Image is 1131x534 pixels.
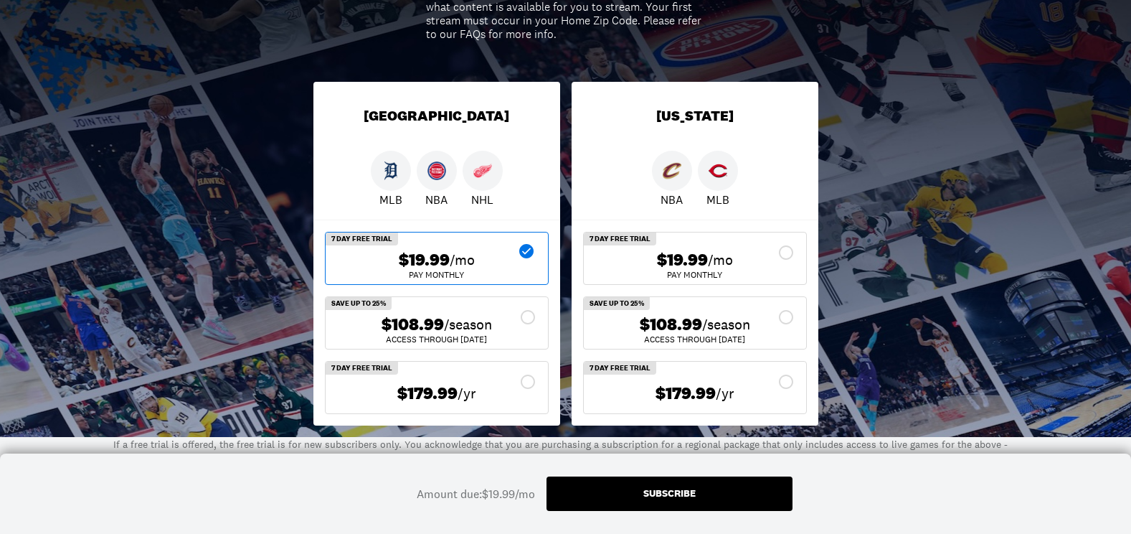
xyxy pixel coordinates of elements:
[702,314,750,334] span: /season
[663,161,681,180] img: Cavaliers
[382,314,444,335] span: $108.99
[656,383,716,404] span: $179.99
[640,314,702,335] span: $108.99
[716,383,734,403] span: /yr
[379,191,402,208] p: MLB
[326,233,398,245] div: 7 Day Free Trial
[709,161,727,180] img: Reds
[450,250,475,270] span: /mo
[337,271,536,279] div: Pay Monthly
[313,82,560,151] div: [GEOGRAPHIC_DATA]
[584,362,656,375] div: 7 Day Free Trial
[397,383,458,404] span: $179.99
[399,250,450,271] span: $19.99
[572,82,818,151] div: [US_STATE]
[473,161,492,180] img: Red Wings
[427,161,446,180] img: Pistons
[417,486,535,502] div: Amount due: $19.99/mo
[584,297,650,310] div: SAVE UP TO 25%
[382,161,400,180] img: Tigers
[326,362,398,375] div: 7 Day Free Trial
[584,233,656,245] div: 7 Day Free Trial
[595,335,795,344] div: ACCESS THROUGH [DATE]
[708,250,733,270] span: /mo
[458,383,476,403] span: /yr
[657,250,708,271] span: $19.99
[471,191,493,208] p: NHL
[113,437,1018,482] p: If a free trial is offered, the free trial is for new subscribers only. You acknowledge that you ...
[326,297,392,310] div: SAVE UP TO 25%
[661,191,683,208] p: NBA
[595,271,795,279] div: Pay Monthly
[643,488,696,498] div: Subscribe
[444,314,492,334] span: /season
[337,335,536,344] div: ACCESS THROUGH [DATE]
[706,191,729,208] p: MLB
[425,191,448,208] p: NBA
